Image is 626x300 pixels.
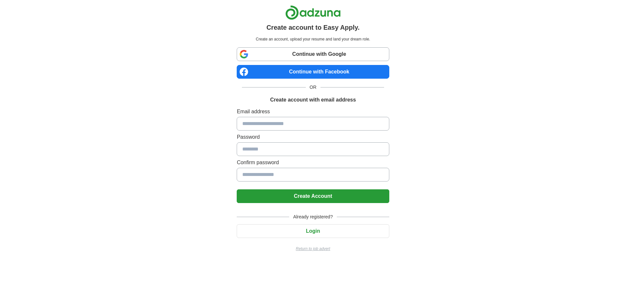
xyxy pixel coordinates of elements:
img: Adzuna logo [285,5,341,20]
label: Password [237,133,389,141]
a: Continue with Facebook [237,65,389,79]
button: Create Account [237,189,389,203]
h1: Create account to Easy Apply. [266,23,360,32]
span: OR [306,84,320,91]
a: Return to job advert [237,246,389,252]
button: Login [237,224,389,238]
span: Already registered? [289,213,336,220]
h1: Create account with email address [270,96,356,104]
a: Continue with Google [237,47,389,61]
p: Create an account, upload your resume and land your dream role. [238,36,388,42]
a: Login [237,228,389,234]
label: Email address [237,108,389,116]
label: Confirm password [237,159,389,166]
